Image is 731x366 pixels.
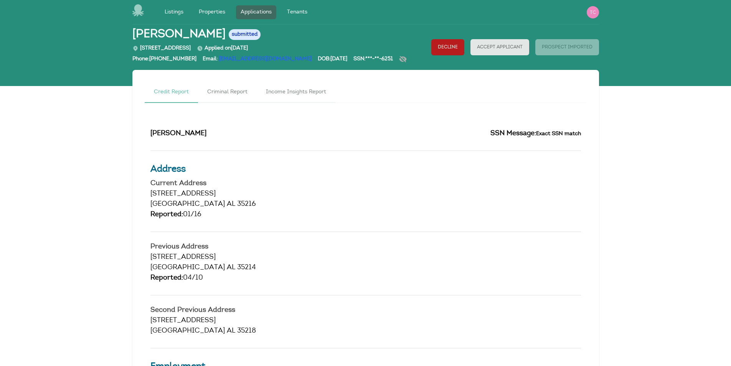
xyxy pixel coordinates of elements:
a: [EMAIL_ADDRESS][DOMAIN_NAME] [219,56,312,62]
span: Reported: [150,275,183,282]
h4: Current Address [150,180,581,187]
button: Decline [431,39,464,55]
a: Applications [236,5,276,19]
nav: Tabs [145,82,587,103]
div: DOB: [DATE] [318,55,347,67]
span: submitted [229,29,261,40]
span: 35214 [237,264,256,271]
span: Applied on [DATE] [197,46,248,51]
div: 04/10 [150,273,581,283]
span: Reported: [150,211,183,218]
button: Accept Applicant [470,39,529,55]
span: [STREET_ADDRESS] [150,190,216,197]
span: AL [227,328,235,335]
span: [PERSON_NAME] [132,28,226,41]
span: [GEOGRAPHIC_DATA] [150,328,225,335]
span: [GEOGRAPHIC_DATA] [150,201,225,208]
span: 35218 [237,328,256,335]
h2: [PERSON_NAME] [150,129,360,139]
div: 01/16 [150,210,581,220]
h3: Address [150,162,581,176]
h4: Second Previous Address [150,307,581,314]
span: [STREET_ADDRESS] [150,317,216,324]
a: Criminal Report [198,82,257,103]
span: 35216 [237,201,256,208]
span: [STREET_ADDRESS] [150,254,216,261]
span: [STREET_ADDRESS] [132,46,191,51]
span: [GEOGRAPHIC_DATA] [150,264,225,271]
span: AL [227,264,235,271]
a: Properties [194,5,230,19]
div: Phone: [PHONE_NUMBER] [132,55,196,67]
a: Credit Report [145,82,198,103]
div: Email: [203,55,312,67]
small: Exact SSN match [536,131,581,137]
span: SSN Message: [490,130,536,137]
a: Listings [160,5,188,19]
a: Tenants [282,5,312,19]
a: Income Insights Report [257,82,335,103]
h4: Previous Address [150,243,581,250]
span: AL [227,201,235,208]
